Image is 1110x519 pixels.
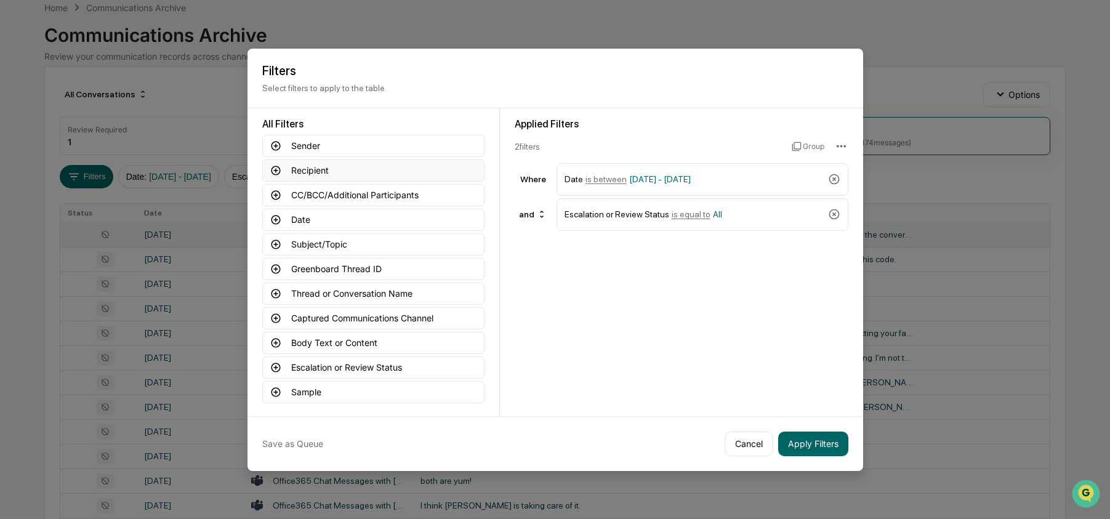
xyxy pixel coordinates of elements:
iframe: Open customer support [1071,478,1104,512]
button: Start new chat [209,98,224,113]
button: Escalation or Review Status [262,356,485,379]
button: Captured Communications Channel [262,307,485,329]
button: Sender [262,135,485,157]
button: Apply Filters [778,432,848,456]
div: and [514,204,552,224]
div: Where [515,174,552,184]
button: Cancel [725,432,773,456]
button: Body Text or Content [262,332,485,354]
button: Thread or Conversation Name [262,283,485,305]
span: Preclearance [25,155,79,167]
button: Sample [262,381,485,403]
p: Select filters to apply to the table. [262,83,848,93]
img: 1746055101610-c473b297-6a78-478c-a979-82029cc54cd1 [12,94,34,116]
a: 🖐️Preclearance [7,150,84,172]
div: 🗄️ [89,156,99,166]
div: 🔎 [12,180,22,190]
a: 🔎Data Lookup [7,174,82,196]
div: 2 filter s [515,142,782,151]
button: Group [792,137,824,156]
span: All [713,209,722,219]
button: Recipient [262,159,485,182]
span: Attestations [102,155,153,167]
div: All Filters [262,118,485,130]
span: is equal to [672,209,710,219]
div: Escalation or Review Status [565,204,823,225]
button: Date [262,209,485,231]
div: Start new chat [42,94,202,107]
button: Subject/Topic [262,233,485,255]
a: 🗄️Attestations [84,150,158,172]
span: [DATE] - [DATE] [629,174,691,184]
div: Date [565,169,823,190]
button: CC/BCC/Additional Participants [262,184,485,206]
span: Pylon [123,209,149,218]
span: Data Lookup [25,179,78,191]
button: Save as Queue [262,432,323,456]
div: 🖐️ [12,156,22,166]
h2: Filters [262,63,848,78]
p: How can we help? [12,26,224,46]
button: Greenboard Thread ID [262,258,485,280]
a: Powered byPylon [87,208,149,218]
div: We're available if you need us! [42,107,156,116]
span: is between [585,174,627,184]
div: Applied Filters [515,118,848,130]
